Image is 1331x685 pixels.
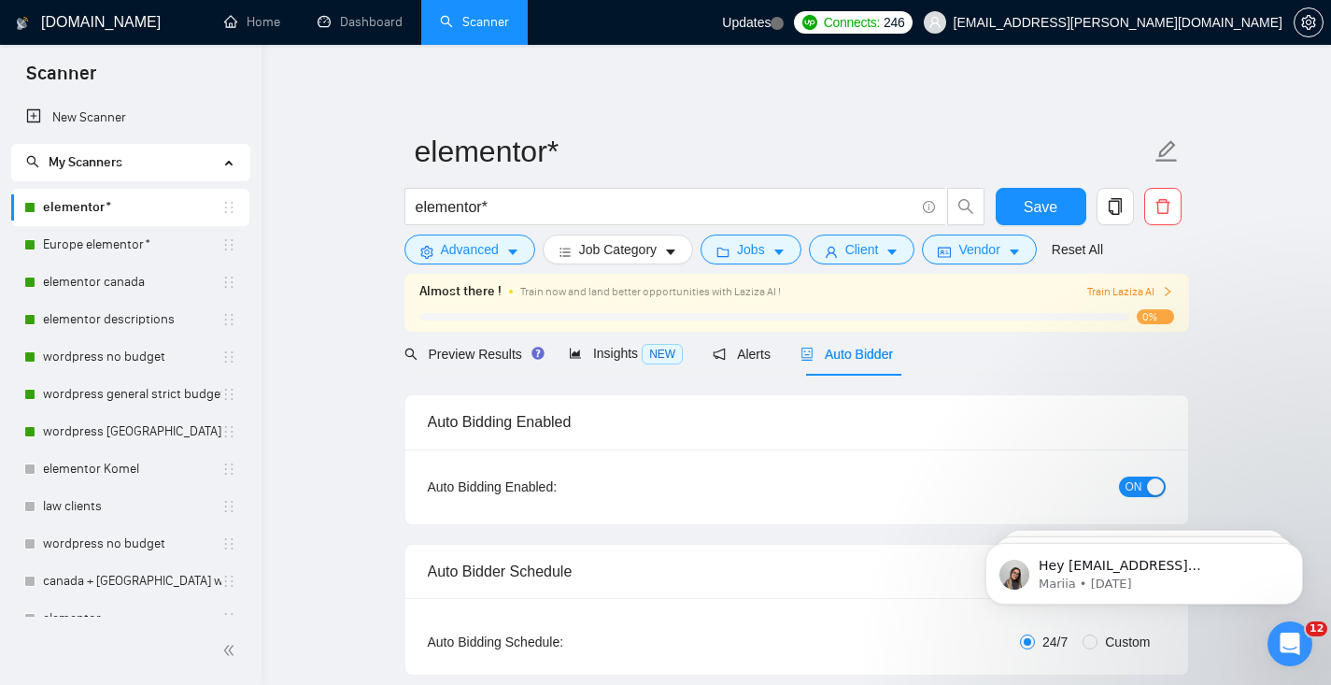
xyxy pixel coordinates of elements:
[43,264,221,301] a: elementor canada
[419,281,502,302] span: Almost there !
[16,8,29,38] img: logo
[11,488,249,525] li: law clients
[664,245,677,259] span: caret-down
[221,237,236,252] span: holder
[43,450,221,488] a: elementor Komel
[923,201,935,213] span: info-circle
[11,600,249,637] li: elementor
[221,536,236,551] span: holder
[11,301,249,338] li: elementor descriptions
[43,413,221,450] a: wordpress [GEOGRAPHIC_DATA]
[221,574,236,589] span: holder
[506,245,519,259] span: caret-down
[221,462,236,477] span: holder
[43,488,221,525] a: law clients
[1024,195,1057,219] span: Save
[11,189,249,226] li: elementor*
[957,504,1331,635] iframe: Intercom notifications message
[716,245,729,259] span: folder
[428,395,1166,449] div: Auto Bidding Enabled
[11,450,249,488] li: elementor Komel
[1306,621,1327,636] span: 12
[26,154,122,170] span: My Scanners
[885,245,899,259] span: caret-down
[1162,286,1173,297] span: right
[1097,198,1133,215] span: copy
[543,235,693,264] button: barsJob Categorycaret-down
[221,387,236,402] span: holder
[579,239,657,260] span: Job Category
[845,239,879,260] span: Client
[559,245,572,259] span: bars
[800,347,893,362] span: Auto Bidder
[722,15,771,30] span: Updates
[43,189,221,226] a: elementor*
[221,424,236,439] span: holder
[404,235,535,264] button: settingAdvancedcaret-down
[800,348,814,361] span: robot
[569,346,683,361] span: Insights
[11,338,249,376] li: wordpress no budget
[404,347,539,362] span: Preview Results
[938,245,951,259] span: idcard
[922,235,1036,264] button: idcardVendorcaret-down
[43,525,221,563] a: wordpress no budget
[43,301,221,338] a: elementor descriptions
[221,275,236,290] span: holder
[824,12,880,33] span: Connects:
[11,525,249,563] li: wordpress no budget
[11,226,249,264] li: Europe elementor*
[428,477,673,497] div: Auto Bidding Enabled:
[1008,245,1021,259] span: caret-down
[1035,632,1075,652] span: 24/7
[11,60,111,99] span: Scanner
[569,347,582,360] span: area-chart
[1087,283,1173,301] button: Train Laziza AI
[1097,188,1134,225] button: copy
[26,155,39,168] span: search
[43,563,221,600] a: canada + [GEOGRAPHIC_DATA] wordpress
[642,344,683,364] span: NEW
[1294,15,1324,30] a: setting
[772,245,786,259] span: caret-down
[49,154,122,170] span: My Scanners
[1294,7,1324,37] button: setting
[1267,621,1312,666] iframe: Intercom live chat
[1137,309,1174,324] span: 0%
[737,239,765,260] span: Jobs
[221,499,236,514] span: holder
[428,545,1166,598] div: Auto Bidder Schedule
[1295,15,1323,30] span: setting
[43,600,221,637] a: elementor
[948,198,984,215] span: search
[1097,632,1157,652] span: Custom
[420,245,433,259] span: setting
[416,195,914,219] input: Search Freelance Jobs...
[1052,239,1103,260] a: Reset All
[11,376,249,413] li: wordpress general strict budget
[404,348,418,361] span: search
[224,14,280,30] a: homeHome
[428,632,673,652] div: Auto Bidding Schedule:
[221,200,236,215] span: holder
[701,235,801,264] button: folderJobscaret-down
[802,15,817,30] img: upwork-logo.png
[318,14,403,30] a: dashboardDashboard
[43,338,221,376] a: wordpress no budget
[1145,198,1181,215] span: delete
[1154,139,1179,164] span: edit
[221,350,236,364] span: holder
[11,413,249,450] li: wordpress canada
[43,226,221,264] a: Europe elementor*
[928,16,942,29] span: user
[11,264,249,301] li: elementor canada
[11,99,249,136] li: New Scanner
[441,239,499,260] span: Advanced
[1126,477,1142,497] span: ON
[530,345,546,362] div: Tooltip anchor
[825,245,838,259] span: user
